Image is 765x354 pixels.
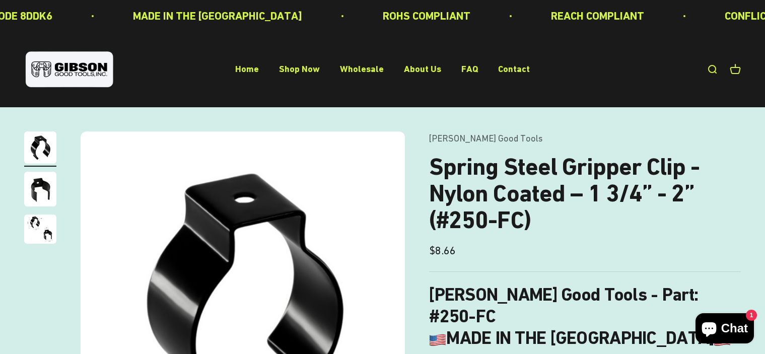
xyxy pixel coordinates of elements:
p: ROHS COMPLIANT [377,7,464,25]
inbox-online-store-chat: Shopify online store chat [692,313,757,346]
button: Go to item 3 [24,215,56,247]
a: Contact [498,64,530,75]
button: Go to item 2 [24,172,56,209]
b: [PERSON_NAME] Good Tools - Part: #250-FC [429,284,698,327]
img: close up of a spring steel gripper clip, tool clip, durable, secure holding, Excellent corrosion ... [24,215,56,244]
a: Home [235,64,259,75]
b: MADE IN THE [GEOGRAPHIC_DATA] [429,327,731,348]
sale-price: $8.66 [429,242,456,259]
button: Go to item 1 [24,131,56,167]
img: Gripper clip, made & shipped from the USA! [24,131,56,164]
img: close up of a spring steel gripper clip, tool clip, durable, secure holding, Excellent corrosion ... [24,172,56,206]
a: About Us [404,64,441,75]
a: FAQ [461,64,478,75]
h1: Spring Steel Gripper Clip - Nylon Coated – 1 3/4” - 2” (#250-FC) [429,154,741,233]
a: [PERSON_NAME] Good Tools [429,133,542,144]
p: MADE IN THE [GEOGRAPHIC_DATA] [127,7,296,25]
p: REACH COMPLIANT [545,7,638,25]
a: Shop Now [279,64,320,75]
a: Wholesale [340,64,384,75]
